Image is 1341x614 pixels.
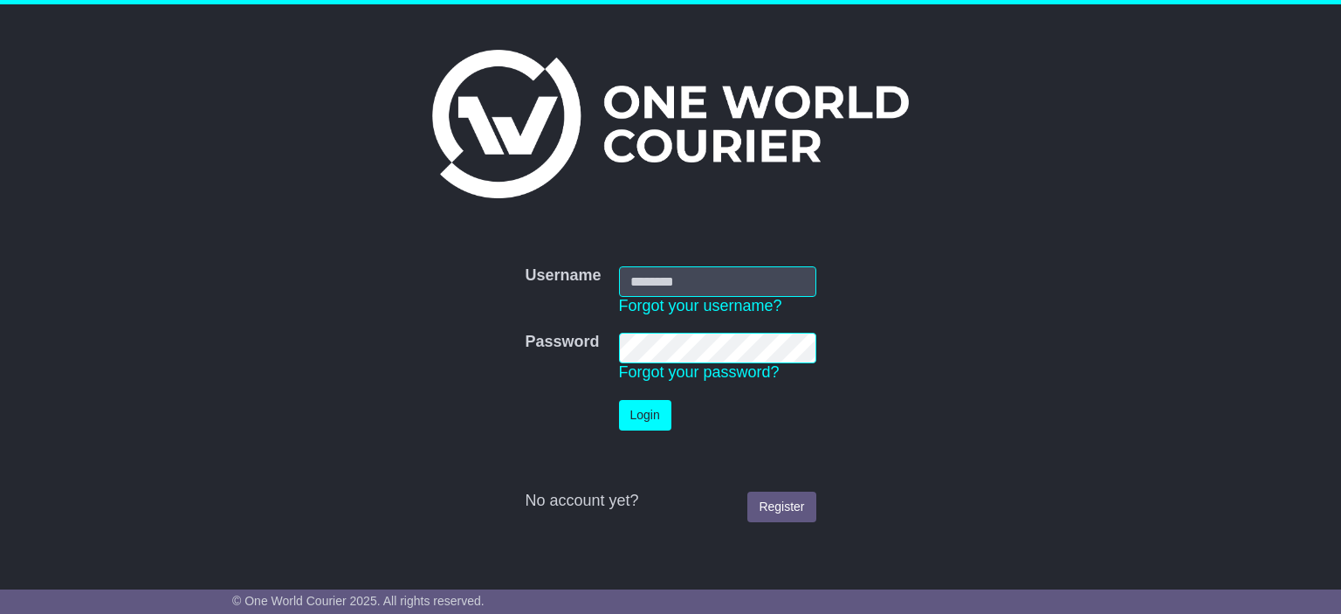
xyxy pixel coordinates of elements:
[432,50,909,198] img: One World
[525,492,815,511] div: No account yet?
[619,400,671,431] button: Login
[232,594,485,608] span: © One World Courier 2025. All rights reserved.
[619,363,780,381] a: Forgot your password?
[525,333,599,352] label: Password
[525,266,601,286] label: Username
[619,297,782,314] a: Forgot your username?
[747,492,815,522] a: Register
